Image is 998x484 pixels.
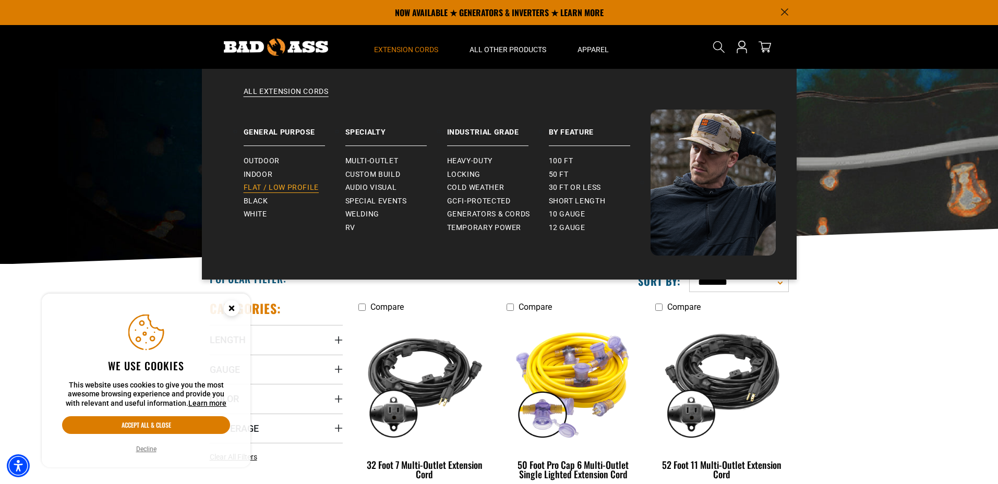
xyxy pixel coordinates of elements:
a: 10 gauge [549,208,651,221]
span: GCFI-Protected [447,197,511,206]
h2: We use cookies [62,359,230,372]
summary: Search [711,39,727,55]
a: Outdoor [244,154,345,168]
a: Industrial Grade [447,110,549,146]
label: Sort by: [638,274,681,288]
span: Extension Cords [374,45,438,54]
span: RV [345,223,355,233]
a: By Feature [549,110,651,146]
span: Compare [667,302,701,312]
a: GCFI-Protected [447,195,549,208]
button: Accept all & close [62,416,230,434]
a: Temporary Power [447,221,549,235]
span: Heavy-Duty [447,156,492,166]
a: General Purpose [244,110,345,146]
a: Black [244,195,345,208]
summary: Extension Cords [358,25,454,69]
span: Multi-Outlet [345,156,399,166]
a: RV [345,221,447,235]
span: Flat / Low Profile [244,183,319,192]
a: Multi-Outlet [345,154,447,168]
summary: Color [210,384,343,413]
span: Compare [519,302,552,312]
span: Audio Visual [345,183,397,192]
span: Cold Weather [447,183,504,192]
img: black [359,322,490,442]
div: 52 Foot 11 Multi-Outlet Extension Cord [655,460,788,479]
a: 12 gauge [549,221,651,235]
a: Generators & Cords [447,208,549,221]
a: All Extension Cords [223,87,776,110]
a: cart [756,41,773,53]
aside: Cookie Consent [42,294,250,468]
span: Welding [345,210,379,219]
a: Custom Build [345,168,447,181]
a: Special Events [345,195,447,208]
span: 100 ft [549,156,573,166]
button: Decline [133,444,160,454]
a: Welding [345,208,447,221]
span: Indoor [244,170,273,179]
a: Open this option [734,25,750,69]
span: 10 gauge [549,210,585,219]
span: 50 ft [549,170,569,179]
a: 50 ft [549,168,651,181]
span: Generators & Cords [447,210,531,219]
h2: Popular Filter: [210,272,286,285]
a: Indoor [244,168,345,181]
span: Temporary Power [447,223,522,233]
a: Audio Visual [345,181,447,195]
span: Apparel [578,45,609,54]
a: Cold Weather [447,181,549,195]
span: Short Length [549,197,606,206]
p: This website uses cookies to give you the most awesome browsing experience and provide you with r... [62,381,230,408]
summary: Amperage [210,414,343,443]
span: Locking [447,170,480,179]
a: Flat / Low Profile [244,181,345,195]
img: black [656,322,788,442]
a: Specialty [345,110,447,146]
span: Special Events [345,197,407,206]
img: Bad Ass Extension Cords [651,110,776,256]
a: White [244,208,345,221]
span: 12 gauge [549,223,585,233]
span: All Other Products [470,45,546,54]
span: Black [244,197,268,206]
a: This website uses cookies to give you the most awesome browsing experience and provide you with r... [188,399,226,407]
img: yellow [508,322,639,442]
summary: Gauge [210,355,343,384]
span: 30 ft or less [549,183,601,192]
div: Accessibility Menu [7,454,30,477]
span: Custom Build [345,170,401,179]
span: Outdoor [244,156,280,166]
summary: Length [210,325,343,354]
div: 50 Foot Pro Cap 6 Multi-Outlet Single Lighted Extension Cord [507,460,640,479]
span: Compare [370,302,404,312]
a: Locking [447,168,549,181]
span: White [244,210,267,219]
a: 100 ft [549,154,651,168]
a: 30 ft or less [549,181,651,195]
summary: Apparel [562,25,624,69]
summary: All Other Products [454,25,562,69]
img: Bad Ass Extension Cords [224,39,328,56]
a: Heavy-Duty [447,154,549,168]
button: Close this option [213,294,250,326]
a: Short Length [549,195,651,208]
div: 32 Foot 7 Multi-Outlet Extension Cord [358,460,491,479]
